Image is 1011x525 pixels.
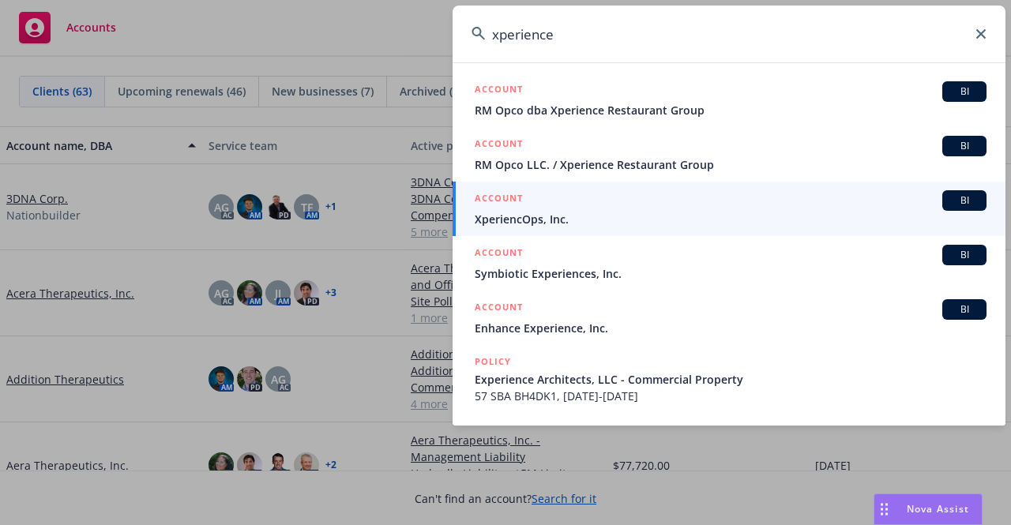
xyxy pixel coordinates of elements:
[475,245,523,264] h5: ACCOUNT
[475,156,987,173] span: RM Opco LLC. / Xperience Restaurant Group
[453,182,1005,236] a: ACCOUNTBIXperiencOps, Inc.
[874,493,983,525] button: Nova Assist
[453,6,1005,62] input: Search...
[949,84,980,99] span: BI
[475,371,987,388] span: Experience Architects, LLC - Commercial Property
[453,413,1005,481] a: POLICY
[874,494,894,524] div: Drag to move
[949,139,980,153] span: BI
[475,81,523,100] h5: ACCOUNT
[475,190,523,209] h5: ACCOUNT
[453,345,1005,413] a: POLICYExperience Architects, LLC - Commercial Property57 SBA BH4DK1, [DATE]-[DATE]
[453,236,1005,291] a: ACCOUNTBISymbiotic Experiences, Inc.
[475,265,987,282] span: Symbiotic Experiences, Inc.
[475,388,987,404] span: 57 SBA BH4DK1, [DATE]-[DATE]
[949,248,980,262] span: BI
[475,320,987,336] span: Enhance Experience, Inc.
[453,73,1005,127] a: ACCOUNTBIRM Opco dba Xperience Restaurant Group
[453,291,1005,345] a: ACCOUNTBIEnhance Experience, Inc.
[475,136,523,155] h5: ACCOUNT
[475,211,987,227] span: XperiencOps, Inc.
[475,299,523,318] h5: ACCOUNT
[475,422,511,437] h5: POLICY
[475,354,511,369] h5: POLICY
[949,302,980,317] span: BI
[475,102,987,118] span: RM Opco dba Xperience Restaurant Group
[907,502,969,516] span: Nova Assist
[453,127,1005,182] a: ACCOUNTBIRM Opco LLC. / Xperience Restaurant Group
[949,193,980,208] span: BI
